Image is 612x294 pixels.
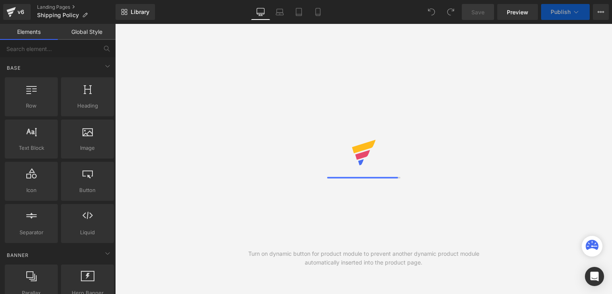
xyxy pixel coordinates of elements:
a: Laptop [270,4,289,20]
span: Preview [507,8,528,16]
button: More [593,4,609,20]
span: Heading [63,102,112,110]
span: Save [471,8,484,16]
a: Tablet [289,4,308,20]
span: Icon [7,186,55,194]
button: Undo [424,4,439,20]
a: Preview [497,4,538,20]
a: v6 [3,4,31,20]
span: Text Block [7,144,55,152]
span: Row [7,102,55,110]
span: Banner [6,251,29,259]
span: Liquid [63,228,112,237]
span: Separator [7,228,55,237]
a: Global Style [58,24,116,40]
a: Landing Pages [37,4,116,10]
button: Publish [541,4,590,20]
a: Mobile [308,4,328,20]
a: Desktop [251,4,270,20]
span: Base [6,64,22,72]
div: v6 [16,7,26,17]
span: Shipping Policy [37,12,79,18]
a: New Library [116,4,155,20]
span: Button [63,186,112,194]
div: Turn on dynamic button for product module to prevent another dynamic product module automatically... [239,249,488,267]
span: Image [63,144,112,152]
span: Publish [551,9,571,15]
button: Redo [443,4,459,20]
span: Library [131,8,149,16]
div: Open Intercom Messenger [585,267,604,286]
